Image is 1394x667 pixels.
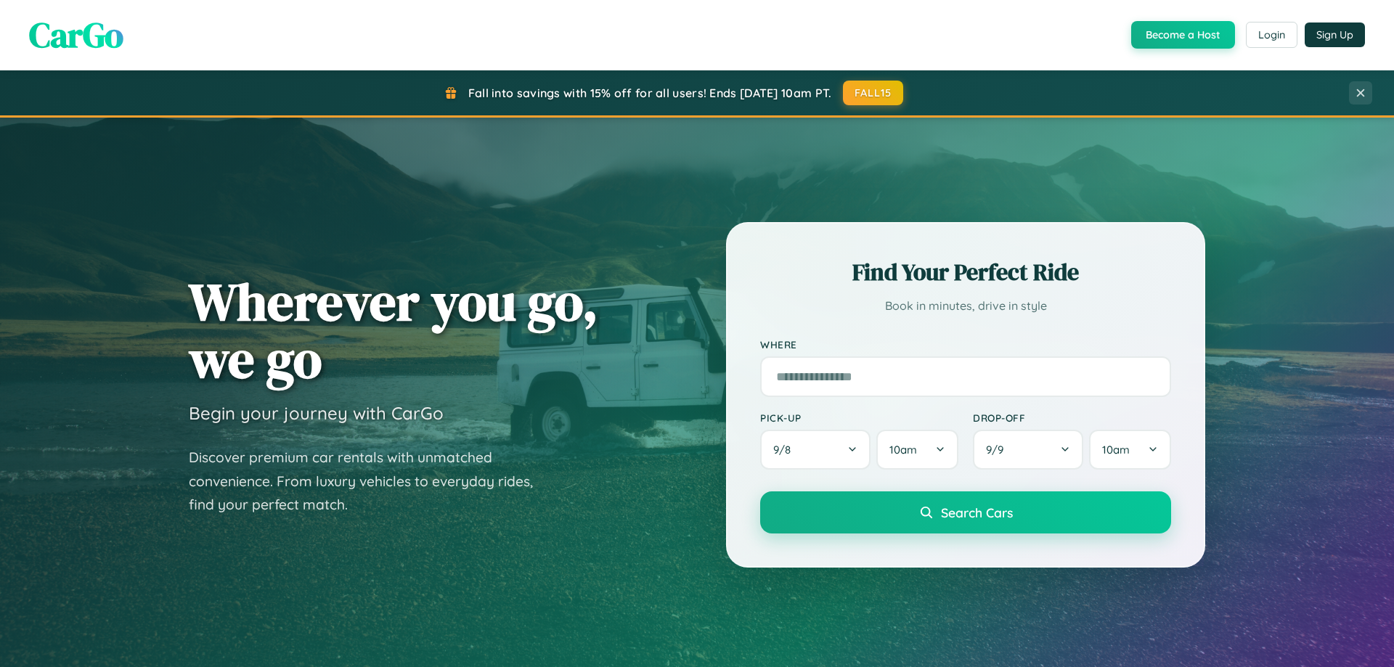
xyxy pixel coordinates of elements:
[760,412,958,424] label: Pick-up
[189,446,552,517] p: Discover premium car rentals with unmatched convenience. From luxury vehicles to everyday rides, ...
[760,491,1171,533] button: Search Cars
[468,86,832,100] span: Fall into savings with 15% off for all users! Ends [DATE] 10am PT.
[760,295,1171,316] p: Book in minutes, drive in style
[760,256,1171,288] h2: Find Your Perfect Ride
[973,430,1083,470] button: 9/9
[876,430,958,470] button: 10am
[189,273,598,388] h1: Wherever you go, we go
[1305,22,1365,47] button: Sign Up
[760,430,871,470] button: 9/8
[973,412,1171,424] label: Drop-off
[986,443,1011,457] span: 9 / 9
[1131,21,1235,49] button: Become a Host
[773,443,798,457] span: 9 / 8
[1089,430,1171,470] button: 10am
[941,504,1013,520] span: Search Cars
[29,11,123,59] span: CarGo
[1102,443,1130,457] span: 10am
[1246,22,1297,48] button: Login
[843,81,904,105] button: FALL15
[889,443,917,457] span: 10am
[760,338,1171,351] label: Where
[189,402,444,424] h3: Begin your journey with CarGo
